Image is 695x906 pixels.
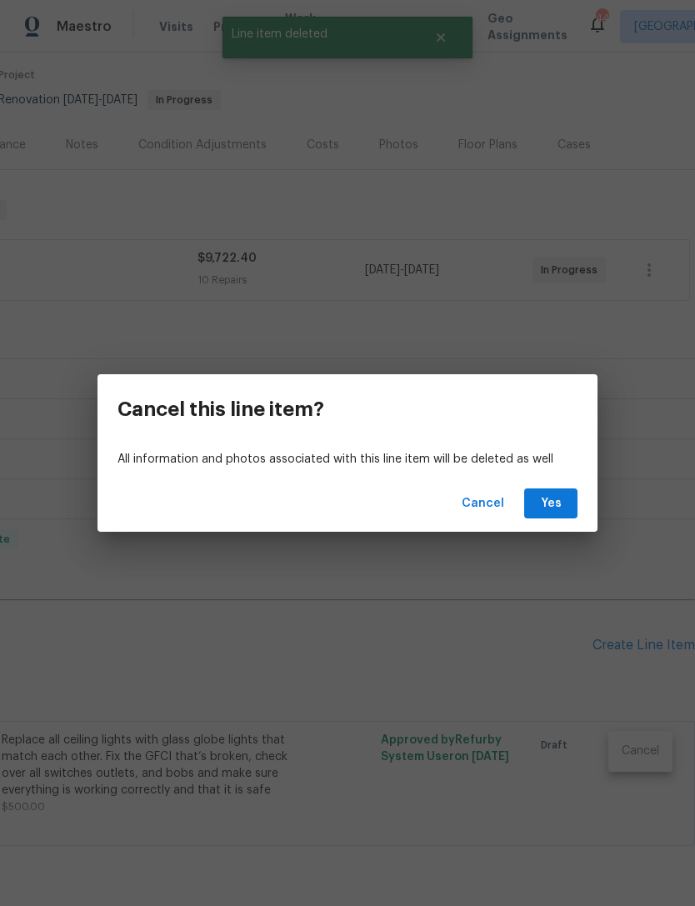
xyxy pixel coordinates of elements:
[537,493,564,514] span: Yes
[462,493,504,514] span: Cancel
[117,398,324,421] h3: Cancel this line item?
[524,488,577,519] button: Yes
[455,488,511,519] button: Cancel
[117,451,577,468] p: All information and photos associated with this line item will be deleted as well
